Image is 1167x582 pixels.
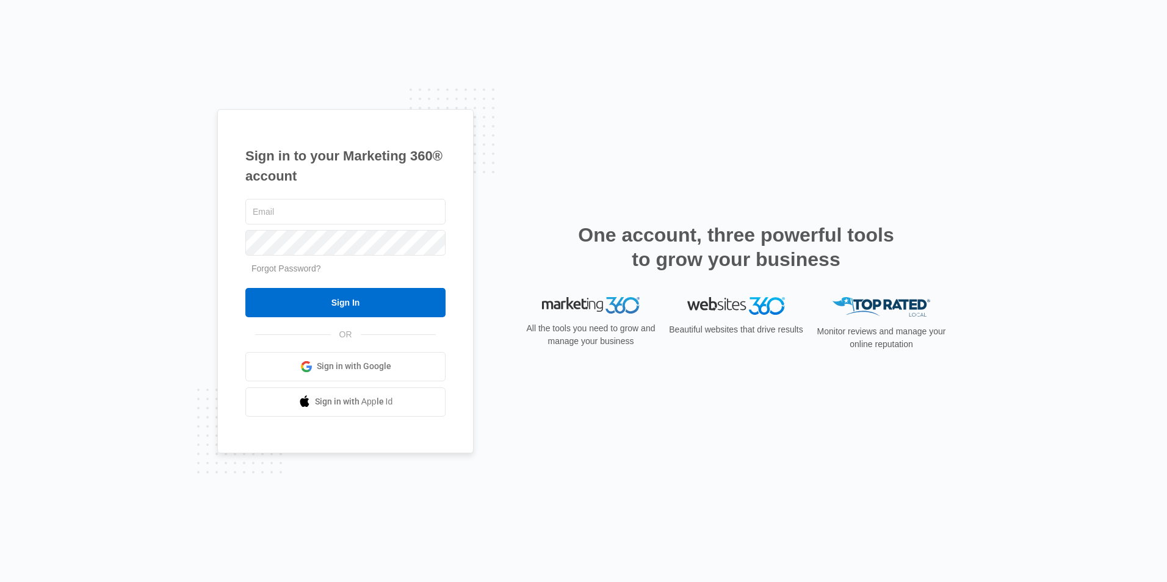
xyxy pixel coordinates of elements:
[245,288,446,317] input: Sign In
[317,360,391,373] span: Sign in with Google
[315,395,393,408] span: Sign in with Apple Id
[668,323,804,336] p: Beautiful websites that drive results
[245,387,446,417] a: Sign in with Apple Id
[574,223,898,271] h2: One account, three powerful tools to grow your business
[833,297,930,317] img: Top Rated Local
[687,297,785,315] img: Websites 360
[245,146,446,186] h1: Sign in to your Marketing 360® account
[245,199,446,225] input: Email
[813,325,950,351] p: Monitor reviews and manage your online reputation
[245,352,446,381] a: Sign in with Google
[522,322,659,348] p: All the tools you need to grow and manage your business
[542,297,640,314] img: Marketing 360
[331,328,361,341] span: OR
[251,264,321,273] a: Forgot Password?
